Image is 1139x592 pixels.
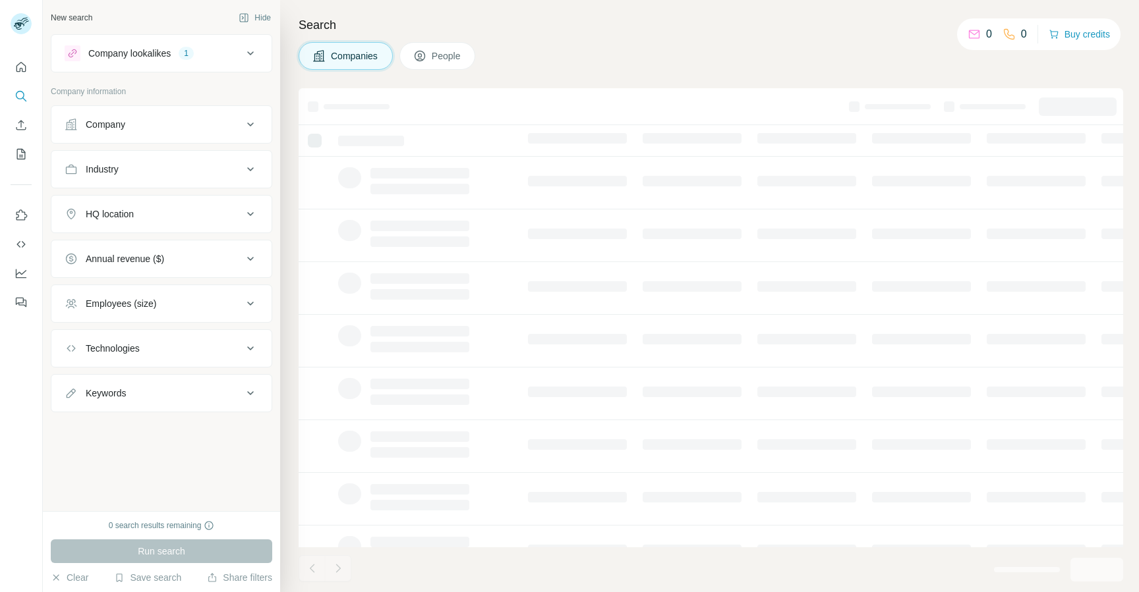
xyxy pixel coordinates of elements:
[51,243,272,275] button: Annual revenue ($)
[114,571,181,584] button: Save search
[86,297,156,310] div: Employees (size)
[229,8,280,28] button: Hide
[51,12,92,24] div: New search
[299,16,1123,34] h4: Search
[51,571,88,584] button: Clear
[1049,25,1110,43] button: Buy credits
[86,118,125,131] div: Company
[331,49,379,63] span: Companies
[51,333,272,364] button: Technologies
[86,207,134,221] div: HQ location
[86,252,164,265] div: Annual revenue ($)
[51,153,272,185] button: Industry
[51,38,272,69] button: Company lookalikes1
[86,163,119,176] div: Industry
[179,47,194,59] div: 1
[11,55,32,79] button: Quick start
[86,387,126,400] div: Keywords
[51,377,272,409] button: Keywords
[11,203,32,227] button: Use Surfe on LinkedIn
[11,84,32,108] button: Search
[432,49,462,63] span: People
[1021,26,1027,42] p: 0
[11,232,32,256] button: Use Surfe API
[109,520,215,531] div: 0 search results remaining
[51,86,272,97] p: Company information
[11,113,32,137] button: Enrich CSV
[207,571,272,584] button: Share filters
[86,342,140,355] div: Technologies
[51,109,272,140] button: Company
[11,290,32,314] button: Feedback
[986,26,992,42] p: 0
[51,198,272,230] button: HQ location
[51,288,272,319] button: Employees (size)
[11,261,32,285] button: Dashboard
[88,47,171,60] div: Company lookalikes
[11,142,32,166] button: My lists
